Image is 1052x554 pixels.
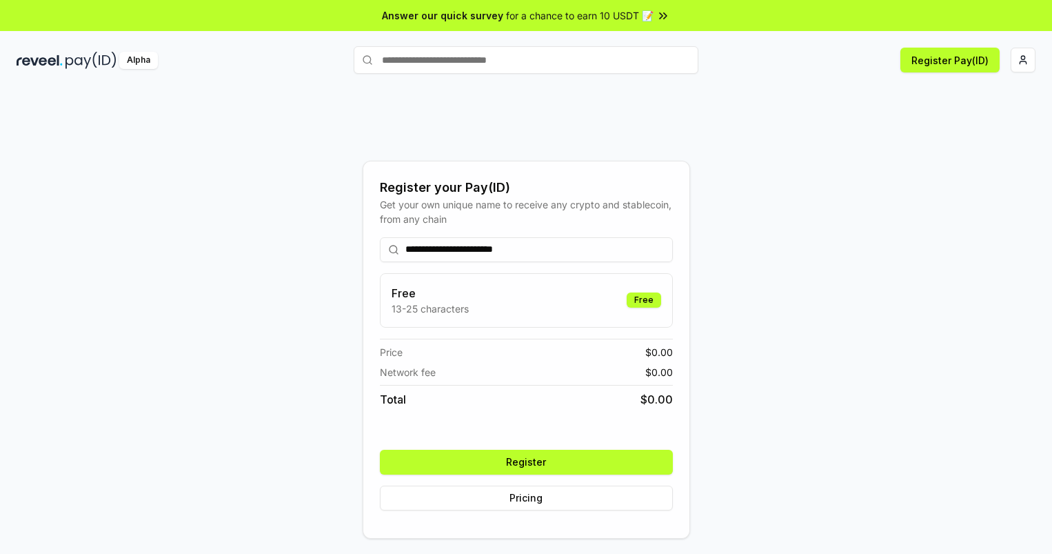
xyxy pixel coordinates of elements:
[640,391,673,408] span: $ 0.00
[382,8,503,23] span: Answer our quick survey
[380,178,673,197] div: Register your Pay(ID)
[627,293,661,308] div: Free
[380,365,436,379] span: Network fee
[645,345,673,359] span: $ 0.00
[65,52,117,69] img: pay_id
[392,285,469,301] h3: Free
[380,391,406,408] span: Total
[119,52,158,69] div: Alpha
[380,345,403,359] span: Price
[380,486,673,511] button: Pricing
[17,52,63,69] img: reveel_dark
[645,365,673,379] span: $ 0.00
[392,301,469,316] p: 13-25 characters
[380,450,673,475] button: Register
[900,48,1000,72] button: Register Pay(ID)
[506,8,654,23] span: for a chance to earn 10 USDT 📝
[380,197,673,226] div: Get your own unique name to receive any crypto and stablecoin, from any chain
